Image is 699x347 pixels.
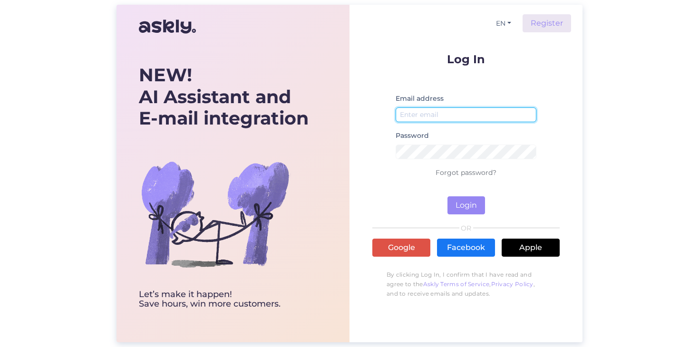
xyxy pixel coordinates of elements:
input: Enter email [396,107,536,122]
button: EN [492,17,515,30]
a: Google [372,239,430,257]
span: OR [459,225,473,231]
a: Askly Terms of Service [423,280,490,288]
a: Facebook [437,239,495,257]
button: Login [447,196,485,214]
a: Register [523,14,571,32]
label: Password [396,131,429,141]
a: Privacy Policy [491,280,534,288]
div: Let’s make it happen! Save hours, win more customers. [139,290,309,309]
b: NEW! [139,64,192,86]
label: Email address [396,94,444,104]
p: Log In [372,53,560,65]
div: AI Assistant and E-mail integration [139,64,309,129]
a: Forgot password? [436,168,496,177]
img: bg-askly [139,138,291,290]
p: By clicking Log In, I confirm that I have read and agree to the , , and to receive emails and upd... [372,265,560,303]
a: Apple [502,239,560,257]
img: Askly [139,15,196,38]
